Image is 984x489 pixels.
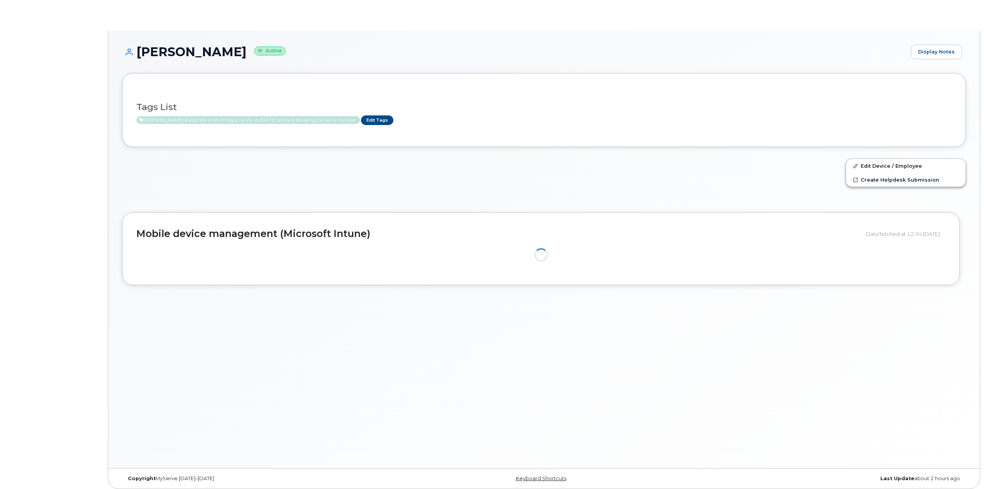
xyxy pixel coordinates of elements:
a: Create Helpdesk Submission [846,173,966,187]
strong: Copyright [128,476,156,481]
a: Keyboard Shortcuts [516,476,566,481]
a: Edit Tags [361,115,393,125]
small: Active [254,47,285,55]
h1: [PERSON_NAME] [122,45,907,58]
span: Active [136,116,360,124]
h2: Mobile device management (Microsoft Intune) [136,229,860,239]
a: Display Notes [911,45,962,59]
div: MyServe [DATE]–[DATE] [122,476,403,482]
div: Data fetched at 12:34 [DATE] [866,227,945,241]
strong: Last Update [880,476,914,481]
a: Edit Device / Employee [846,159,966,173]
div: about 2 hours ago [685,476,966,482]
h3: Tags List [136,102,952,112]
